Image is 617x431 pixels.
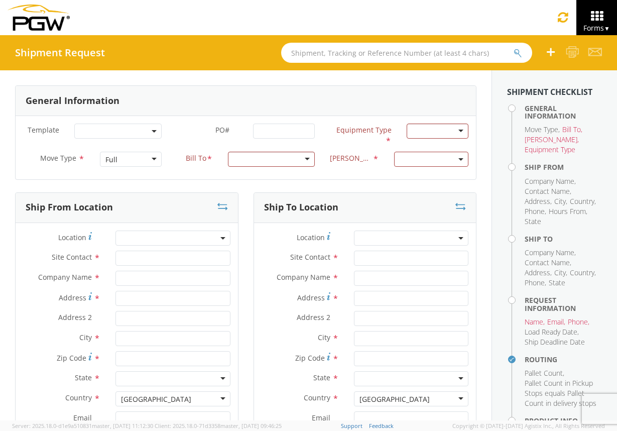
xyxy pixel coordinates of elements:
span: City [79,333,92,342]
span: [PERSON_NAME] [525,135,577,144]
li: , [525,135,579,145]
li: , [547,317,565,327]
span: State [313,373,330,382]
li: , [549,206,587,217]
img: pgw-form-logo-1aaa8060b1cc70fad034.png [8,5,70,31]
span: Equipment Type [525,145,575,154]
span: Email [547,317,564,327]
li: , [525,278,546,288]
h3: General Information [26,96,119,106]
div: [GEOGRAPHIC_DATA] [121,394,191,404]
span: Hours From [549,206,586,216]
h3: Ship To Location [264,202,338,212]
li: , [525,258,571,268]
li: , [525,368,564,378]
span: Contact Name [525,258,570,267]
li: , [562,125,582,135]
span: Country [65,393,92,402]
span: Site Contact [290,252,330,262]
span: Forms [583,23,610,33]
span: Server: 2025.18.0-d1e9a510831 [12,422,153,429]
h4: Routing [525,356,602,363]
span: Name [525,317,543,327]
span: Copyright © [DATE]-[DATE] Agistix Inc., All Rights Reserved [452,422,605,430]
li: , [525,268,552,278]
span: City [554,268,566,277]
span: Company Name [38,272,92,282]
span: Zip Code [295,353,325,363]
span: Zip Code [57,353,86,363]
span: Address [525,196,550,206]
span: Contact Name [525,186,570,196]
span: Site Contact [52,252,92,262]
span: Address 2 [297,312,330,322]
span: State [525,217,541,226]
span: Email [73,413,92,422]
span: Company Name [525,248,574,257]
li: , [525,176,576,186]
li: , [525,206,546,217]
span: Address 2 [58,312,92,322]
li: , [568,317,589,327]
span: Load Ready Date [525,327,577,337]
span: Email [312,413,330,422]
h4: Request Information [525,296,602,312]
li: , [525,317,545,327]
span: Country [304,393,330,402]
li: , [525,186,571,196]
li: , [570,196,596,206]
span: Client: 2025.18.0-71d3358 [155,422,282,429]
span: Move Type [525,125,558,134]
h4: Ship To [525,235,602,243]
span: City [318,333,330,342]
span: Pallet Count [525,368,563,378]
span: master, [DATE] 11:12:30 [92,422,153,429]
span: Country [570,268,594,277]
span: Bill To [186,153,206,165]
li: , [525,248,576,258]
h4: General Information [525,104,602,120]
h4: Ship From [525,163,602,171]
div: [GEOGRAPHIC_DATA] [359,394,430,404]
input: Shipment, Tracking or Reference Number (at least 4 chars) [281,43,532,63]
a: Feedback [369,422,394,429]
div: Full [105,155,117,165]
span: State [549,278,565,287]
h4: Shipment Request [15,47,105,58]
span: State [75,373,92,382]
li: , [554,268,567,278]
span: Phone [568,317,588,327]
span: Template [28,125,59,135]
li: , [570,268,596,278]
span: Country [570,196,594,206]
span: Address [525,268,550,277]
span: Ship Deadline Date [525,337,585,347]
span: Bill Code [330,153,372,165]
span: Phone [525,278,545,287]
span: Address [297,293,325,302]
span: Company Name [525,176,574,186]
li: , [554,196,567,206]
span: master, [DATE] 09:46:25 [220,422,282,429]
span: Company Name [277,272,330,282]
strong: Shipment Checklist [507,86,592,97]
li: , [525,125,560,135]
span: PO# [215,125,229,135]
span: Equipment Type [336,125,392,135]
h3: Ship From Location [26,202,113,212]
a: Support [341,422,362,429]
li: , [525,327,579,337]
span: ▼ [604,24,610,33]
li: , [525,196,552,206]
h4: Product Info [525,417,602,424]
span: Move Type [40,153,76,163]
span: Bill To [562,125,581,134]
span: Location [297,233,325,242]
span: Address [59,293,86,302]
span: Phone [525,206,545,216]
span: Location [58,233,86,242]
span: City [554,196,566,206]
span: Pallet Count in Pickup Stops equals Pallet Count in delivery stops [525,378,596,408]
